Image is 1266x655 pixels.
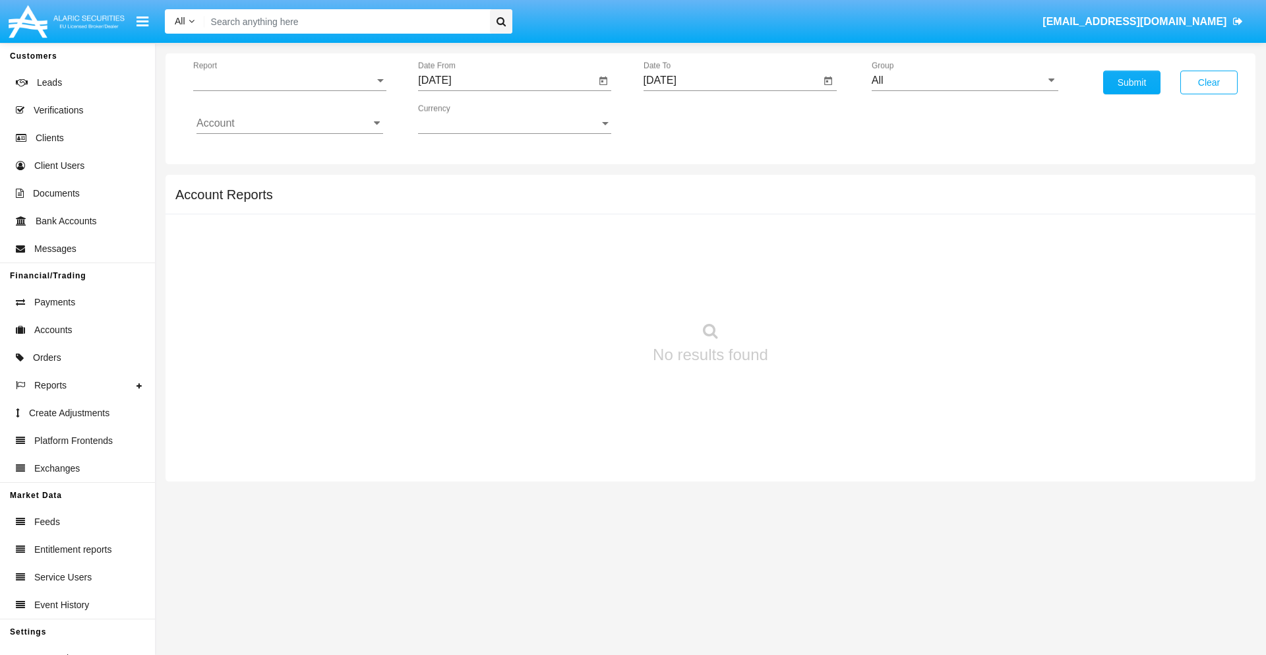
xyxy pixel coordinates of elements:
span: Leads [37,76,62,90]
span: Currency [418,117,599,129]
span: Platform Frontends [34,434,113,448]
span: Payments [34,296,75,309]
a: All [165,15,204,28]
span: [EMAIL_ADDRESS][DOMAIN_NAME] [1042,16,1226,27]
span: Event History [34,598,89,612]
span: Reports [34,379,67,392]
button: Open calendar [820,73,836,89]
button: Submit [1103,71,1160,94]
button: Clear [1180,71,1238,94]
span: Feeds [34,515,60,529]
span: Clients [36,131,64,145]
img: Logo image [7,2,127,41]
span: Create Adjustments [29,406,109,420]
span: All [175,16,185,26]
span: Accounts [34,323,73,337]
span: Exchanges [34,462,80,476]
span: Verifications [34,104,83,117]
h5: Account Reports [175,189,273,200]
span: Bank Accounts [36,214,97,228]
a: [EMAIL_ADDRESS][DOMAIN_NAME] [1037,3,1250,40]
span: Documents [33,187,80,201]
span: Service Users [34,571,92,584]
button: Open calendar [595,73,611,89]
input: Search [204,9,485,34]
p: No results found [653,343,768,367]
span: Client Users [34,159,84,173]
span: Report [193,75,375,86]
span: Entitlement reports [34,543,112,557]
span: Orders [33,351,61,365]
span: Messages [34,242,76,256]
